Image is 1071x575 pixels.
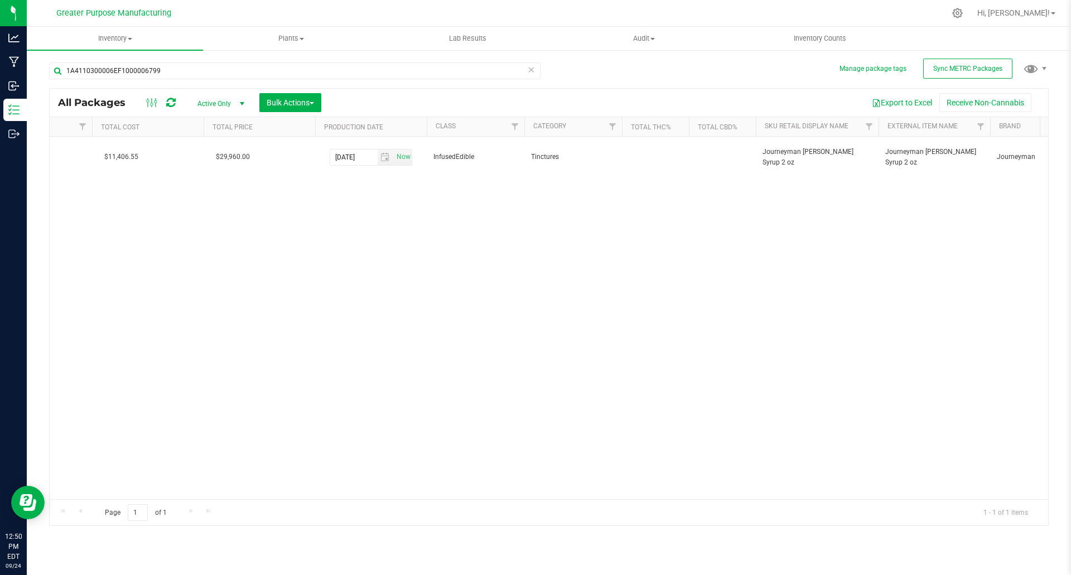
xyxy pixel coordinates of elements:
[324,123,383,131] a: Production Date
[972,117,990,136] a: Filter
[11,486,45,519] iframe: Resource center
[556,27,732,50] a: Audit
[95,504,176,521] span: Page of 1
[8,32,20,44] inline-svg: Analytics
[128,504,148,521] input: 1
[378,149,394,165] span: select
[977,8,1050,17] span: Hi, [PERSON_NAME]!
[259,93,321,112] button: Bulk Actions
[531,152,615,162] span: Tinctures
[213,123,253,131] a: Total Price
[999,122,1021,130] a: Brand
[763,147,872,168] span: Journeyman [PERSON_NAME] Syrup 2 oz
[204,33,379,44] span: Plants
[951,8,964,18] div: Manage settings
[433,152,518,162] span: InfusedEdible
[939,93,1031,112] button: Receive Non-Cannabis
[101,123,139,131] a: Total Cost
[8,56,20,67] inline-svg: Manufacturing
[267,98,314,107] span: Bulk Actions
[58,96,137,109] span: All Packages
[5,531,22,562] p: 12:50 PM EDT
[698,123,737,131] a: Total CBD%
[506,117,524,136] a: Filter
[974,504,1037,521] span: 1 - 1 of 1 items
[779,33,861,44] span: Inventory Counts
[556,33,731,44] span: Audit
[436,122,456,130] a: Class
[74,117,92,136] a: Filter
[27,33,203,44] span: Inventory
[8,128,20,139] inline-svg: Outbound
[631,123,671,131] a: Total THC%
[527,62,535,77] span: Clear
[203,27,379,50] a: Plants
[56,8,171,18] span: Greater Purpose Manufacturing
[765,122,848,130] a: SKU Retail Display Name
[434,33,501,44] span: Lab Results
[887,122,958,130] a: External Item Name
[99,149,144,165] span: $11,406.55
[5,562,22,570] p: 09/24
[840,64,906,74] button: Manage package tags
[732,27,908,50] a: Inventory Counts
[860,117,879,136] a: Filter
[604,117,622,136] a: Filter
[393,149,412,165] span: select
[8,80,20,91] inline-svg: Inbound
[8,104,20,115] inline-svg: Inventory
[933,65,1002,73] span: Sync METRC Packages
[533,122,566,130] a: Category
[49,62,541,79] input: Search Package ID, Item Name, SKU, Lot or Part Number...
[394,149,413,165] span: Set Current date
[210,149,255,165] span: $29,960.00
[885,147,983,168] span: Journeyman [PERSON_NAME] Syrup 2 oz
[379,27,556,50] a: Lab Results
[865,93,939,112] button: Export to Excel
[27,27,203,50] a: Inventory
[923,59,1012,79] button: Sync METRC Packages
